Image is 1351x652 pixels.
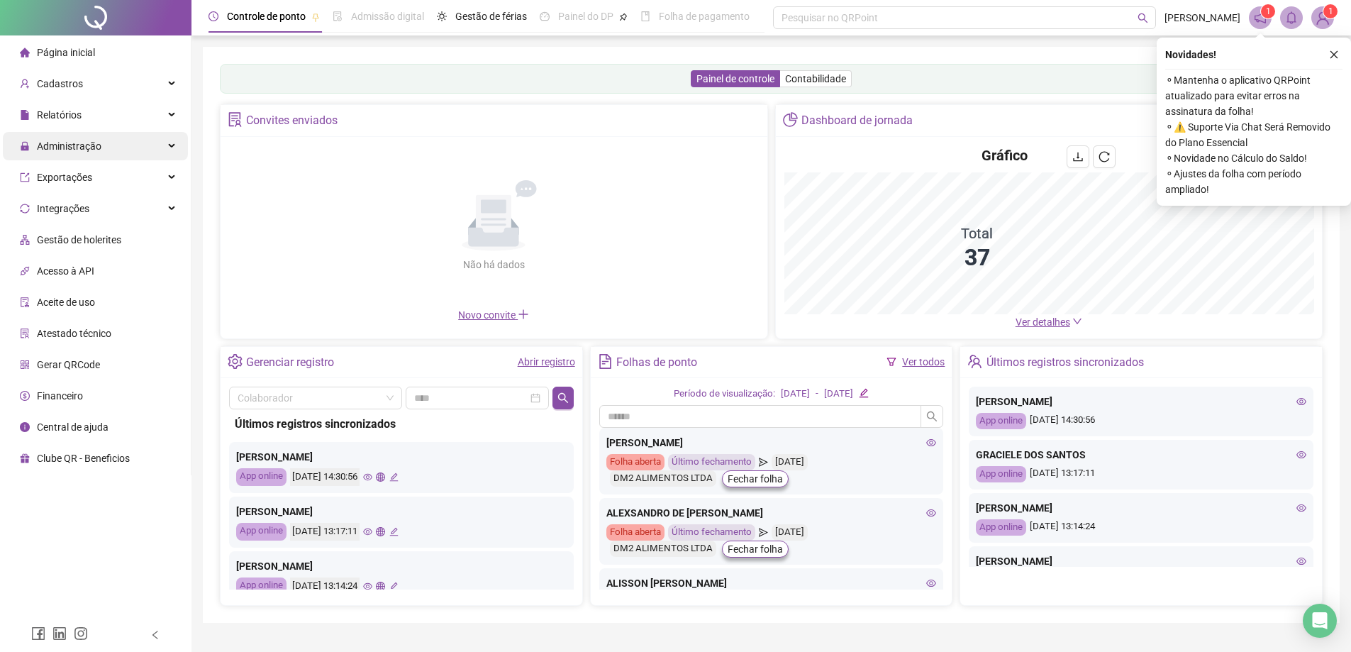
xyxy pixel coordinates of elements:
a: Abrir registro [518,356,575,368]
span: eye [1296,503,1306,513]
div: [DATE] 13:17:11 [290,523,360,541]
span: Novo convite [458,309,529,321]
span: Página inicial [37,47,95,58]
span: eye [926,508,936,518]
div: [DATE] 14:30:56 [976,413,1306,429]
span: Fechar folha [728,541,783,557]
span: eye [1296,450,1306,460]
span: audit [20,297,30,307]
button: Fechar folha [722,470,789,487]
span: 1 [1328,6,1333,16]
span: search [1138,13,1148,23]
div: GRACIELE DOS SANTOS [976,447,1306,463]
div: [PERSON_NAME] [976,394,1306,409]
div: [DATE] [772,524,808,541]
div: Últimos registros sincronizados [235,415,568,433]
span: Acesso à API [37,265,94,277]
span: filter [886,357,896,367]
span: Integrações [37,203,89,214]
span: Atestado técnico [37,328,111,339]
div: ALEXSANDRO DE [PERSON_NAME] [606,505,937,521]
span: eye [926,438,936,448]
span: ⚬ ⚠️ Suporte Via Chat Será Removido do Plano Essencial [1165,119,1342,150]
span: gift [20,453,30,463]
span: Novidades ! [1165,47,1216,62]
span: team [967,354,982,369]
a: Ver detalhes down [1016,316,1082,328]
span: Central de ajuda [37,421,109,433]
span: apartment [20,235,30,245]
button: Fechar folha [722,541,789,558]
div: [DATE] 14:30:56 [290,468,360,486]
span: notification [1254,11,1267,24]
span: edit [389,473,399,482]
span: ⚬ Ajustes da folha com período ampliado! [1165,166,1342,197]
span: sync [20,204,30,214]
div: [DATE] [772,454,808,470]
div: DM2 ALIMENTOS LTDA [610,470,716,487]
div: Dashboard de jornada [801,109,913,133]
div: [DATE] [824,387,853,402]
div: Open Intercom Messenger [1303,604,1337,638]
span: Financeiro [37,390,83,402]
sup: Atualize o seu contato no menu Meus Dados [1323,4,1338,18]
div: [DATE] 13:14:24 [290,578,360,595]
span: Exportações [37,172,92,183]
span: lock [20,141,30,151]
span: close [1329,50,1339,60]
span: api [20,266,30,276]
div: [PERSON_NAME] [236,449,567,465]
span: eye [363,582,372,591]
span: sun [437,11,447,21]
span: down [1072,316,1082,326]
span: plus [518,309,529,320]
div: Último fechamento [668,524,755,541]
span: Fechar folha [728,471,783,487]
span: Contabilidade [785,73,846,84]
span: info-circle [20,422,30,432]
span: export [20,172,30,182]
span: Relatórios [37,109,82,121]
div: - [816,387,818,402]
span: left [150,630,160,640]
span: setting [228,354,243,369]
span: edit [859,388,868,397]
span: pushpin [311,13,320,21]
span: pushpin [619,13,628,21]
span: Folha de pagamento [659,11,750,22]
span: qrcode [20,360,30,370]
span: Admissão digital [351,11,424,22]
div: ALISSON [PERSON_NAME] [606,575,937,591]
div: Último fechamento [668,454,755,470]
div: [PERSON_NAME] [606,435,937,451]
span: eye [363,473,372,482]
span: book [640,11,650,21]
span: [PERSON_NAME] [1164,10,1240,26]
span: home [20,48,30,57]
span: eye [1296,556,1306,566]
span: ⚬ Mantenha o aplicativo QRPoint atualizado para evitar erros na assinatura da folha! [1165,72,1342,119]
div: App online [976,466,1026,482]
span: global [376,527,385,536]
span: send [759,524,768,541]
span: global [376,582,385,591]
span: Aceite de uso [37,297,95,308]
div: Gerenciar registro [246,350,334,375]
span: bell [1285,11,1298,24]
span: Gestão de férias [455,11,527,22]
span: Controle de ponto [227,11,306,22]
span: file [20,110,30,120]
span: Cadastros [37,78,83,89]
div: [PERSON_NAME] [976,500,1306,516]
span: Gestão de holerites [37,234,121,245]
span: eye [1296,397,1306,407]
h4: Gráfico [982,145,1028,165]
span: dollar [20,391,30,401]
span: file-done [333,11,343,21]
span: send [759,454,768,470]
span: reload [1099,151,1110,162]
div: App online [236,468,287,486]
span: edit [389,582,399,591]
span: eye [926,578,936,588]
div: [PERSON_NAME] [236,558,567,574]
